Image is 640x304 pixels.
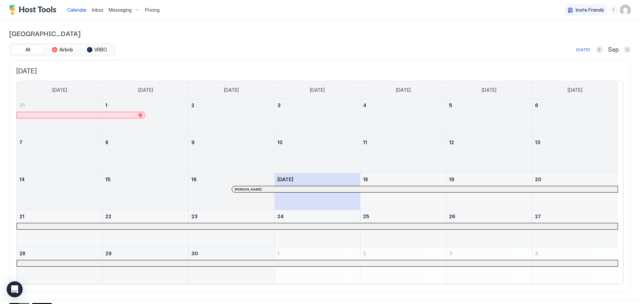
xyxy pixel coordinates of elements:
a: Friday [475,81,503,99]
div: tab-group [9,43,115,56]
td: September 19, 2025 [446,173,532,210]
span: Invite Friends [576,7,604,13]
td: September 25, 2025 [360,210,446,247]
a: September 8, 2025 [103,136,188,148]
span: [PERSON_NAME] [235,187,262,192]
span: All [25,47,30,53]
span: 23 [191,214,198,219]
button: [DATE] [575,46,591,54]
span: [DATE] [52,87,67,93]
button: Airbnb [46,45,79,54]
a: Tuesday [217,81,245,99]
td: September 8, 2025 [103,136,189,173]
td: September 24, 2025 [274,210,360,247]
span: VRBO [94,47,107,53]
span: 3 [449,251,452,256]
td: October 3, 2025 [446,247,532,284]
span: 2 [363,251,366,256]
button: VRBO [80,45,114,54]
a: September 15, 2025 [103,173,188,186]
span: 6 [535,102,538,108]
a: September 29, 2025 [103,247,188,260]
a: September 10, 2025 [275,136,360,148]
span: 18 [363,177,368,182]
span: [DATE] [482,87,496,93]
td: October 2, 2025 [360,247,446,284]
span: 5 [449,102,452,108]
span: 16 [191,177,197,182]
a: September 11, 2025 [360,136,446,148]
span: Pricing [145,7,160,13]
a: Calendar [67,6,87,13]
td: September 22, 2025 [103,210,189,247]
span: 4 [535,251,538,256]
span: 7 [19,139,22,145]
a: October 2, 2025 [360,247,446,260]
a: September 17, 2025 [275,173,360,186]
td: September 12, 2025 [446,136,532,173]
a: September 30, 2025 [189,247,274,260]
a: September 13, 2025 [532,136,618,148]
span: [DATE] [224,87,239,93]
td: September 1, 2025 [103,99,189,136]
span: 12 [449,139,454,145]
span: 1 [277,251,279,256]
span: [DATE] [310,87,325,93]
span: 1 [105,102,107,108]
span: 4 [363,102,366,108]
a: September 12, 2025 [446,136,532,148]
a: October 4, 2025 [532,247,618,260]
td: August 31, 2025 [17,99,103,136]
a: September 19, 2025 [446,173,532,186]
td: September 28, 2025 [17,247,103,284]
a: September 26, 2025 [446,210,532,223]
a: September 9, 2025 [189,136,274,148]
span: 27 [535,214,541,219]
div: Open Intercom Messenger [7,281,23,297]
span: 22 [105,214,111,219]
span: 11 [363,139,367,145]
span: 14 [19,177,25,182]
td: October 1, 2025 [274,247,360,284]
td: September 29, 2025 [103,247,189,284]
span: Inbox [92,7,103,13]
a: September 5, 2025 [446,99,532,111]
div: Host Tools Logo [9,5,59,15]
span: 2 [191,102,194,108]
a: September 6, 2025 [532,99,618,111]
span: 3 [277,102,281,108]
span: [DATE] [396,87,411,93]
span: Calendar [67,7,87,13]
span: [DATE] [16,67,624,75]
td: September 18, 2025 [360,173,446,210]
span: 31 [19,102,25,108]
a: September 28, 2025 [17,247,102,260]
a: Monday [132,81,160,99]
span: 29 [105,251,112,256]
span: 21 [19,214,24,219]
a: September 23, 2025 [189,210,274,223]
td: September 20, 2025 [532,173,618,210]
a: October 3, 2025 [446,247,532,260]
a: Sunday [46,81,74,99]
td: September 3, 2025 [274,99,360,136]
a: September 18, 2025 [360,173,446,186]
span: 9 [191,139,195,145]
span: 15 [105,177,111,182]
td: September 9, 2025 [188,136,274,173]
td: September 10, 2025 [274,136,360,173]
div: menu [609,6,617,14]
span: 10 [277,139,283,145]
button: Next month [624,46,631,53]
a: September 16, 2025 [189,173,274,186]
a: September 14, 2025 [17,173,102,186]
td: September 13, 2025 [532,136,618,173]
a: September 7, 2025 [17,136,102,148]
td: September 14, 2025 [17,173,103,210]
span: 8 [105,139,108,145]
td: September 17, 2025 [274,173,360,210]
td: October 4, 2025 [532,247,618,284]
a: Thursday [389,81,417,99]
a: September 27, 2025 [532,210,618,223]
span: 30 [191,251,198,256]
